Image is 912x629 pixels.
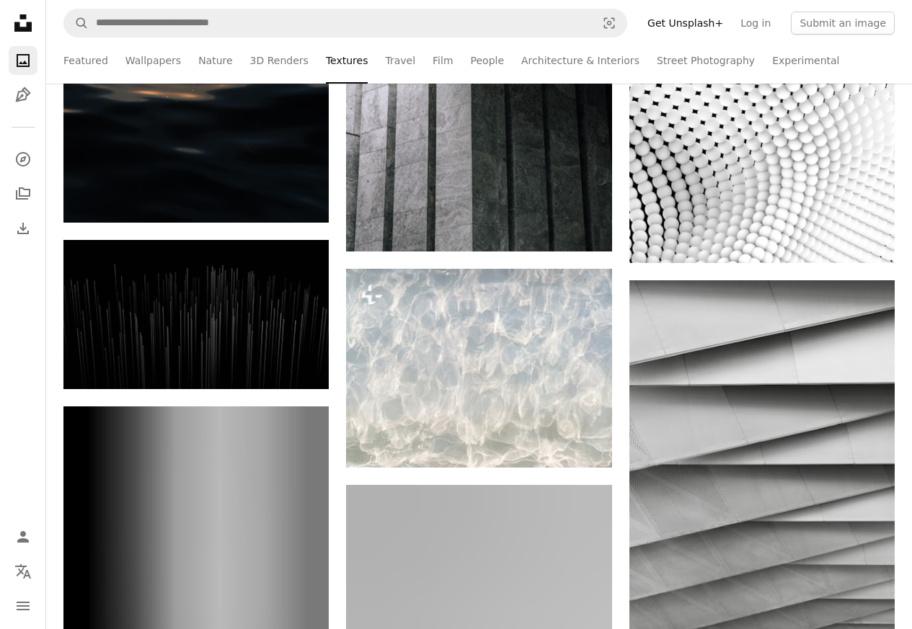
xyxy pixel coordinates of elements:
[471,37,505,84] a: People
[521,37,639,84] a: Architecture & Interiors
[629,450,895,463] a: Abstract geometric pattern of layered grey shapes
[63,240,329,389] img: a black and white photo of lines in the dark
[9,592,37,620] button: Menu
[9,145,37,174] a: Explore
[63,308,329,321] a: a black and white photo of lines in the dark
[9,9,37,40] a: Home — Unsplash
[657,37,755,84] a: Street Photography
[9,179,37,208] a: Collections
[433,37,453,84] a: Film
[250,37,309,84] a: 3D Renders
[346,269,611,468] img: Reflections of light shimmer on the water.
[9,46,37,75] a: Photos
[629,90,895,103] a: Abstract pattern of white spheres on black.
[63,37,108,84] a: Featured
[9,81,37,110] a: Illustrations
[791,12,895,35] button: Submit an image
[63,9,627,37] form: Find visuals sitewide
[9,214,37,243] a: Download History
[732,12,779,35] a: Log in
[9,557,37,586] button: Language
[125,37,181,84] a: Wallpapers
[63,576,329,589] a: Modern building with repeating white staircases and balconies.
[772,37,839,84] a: Experimental
[385,37,415,84] a: Travel
[198,37,232,84] a: Nature
[9,522,37,551] a: Log in / Sign up
[592,9,627,37] button: Visual search
[639,12,732,35] a: Get Unsplash+
[64,9,89,37] button: Search Unsplash
[346,361,611,374] a: Reflections of light shimmer on the water.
